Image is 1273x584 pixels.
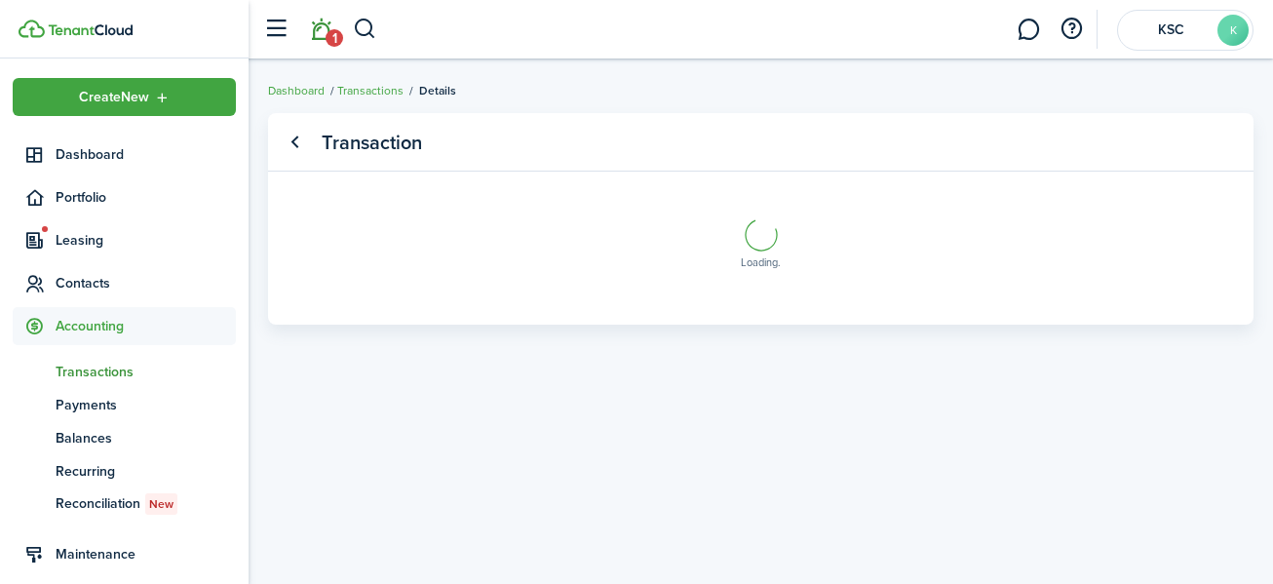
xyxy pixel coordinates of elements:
button: Open sidebar [257,11,294,48]
img: TenantCloud [48,24,133,36]
span: Reconciliation [56,493,236,515]
span: Balances [56,428,236,448]
span: Leasing [56,230,236,251]
span: Transactions [56,362,236,382]
p: Loading [741,254,781,271]
avatar-text: K [1217,15,1249,46]
a: Recurring [13,454,236,487]
a: Dashboard [13,136,236,174]
span: Contacts [56,273,236,293]
button: Open resource center [1055,13,1088,46]
a: Go back [278,126,311,159]
img: Loading [742,215,781,254]
span: Accounting [56,316,236,336]
span: Maintenance [56,544,236,565]
a: Transactions [13,355,236,388]
span: KSC [1132,23,1210,37]
a: Dashboard [268,82,325,99]
span: Create New [79,91,149,104]
span: New [149,495,174,513]
span: Payments [56,395,236,415]
a: Balances [13,421,236,454]
a: Payments [13,388,236,421]
a: Messaging [1010,5,1047,55]
span: Recurring [56,461,236,482]
a: Notifications [302,5,339,55]
span: Details [419,82,456,99]
button: Open menu [13,78,236,116]
a: ReconciliationNew [13,487,236,521]
span: Dashboard [56,144,236,165]
span: 1 [326,29,343,47]
span: Portfolio [56,187,236,208]
button: Search [353,13,377,46]
img: TenantCloud [19,19,45,38]
a: Transactions [337,82,404,99]
panel-main-title: Transaction [322,132,422,154]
